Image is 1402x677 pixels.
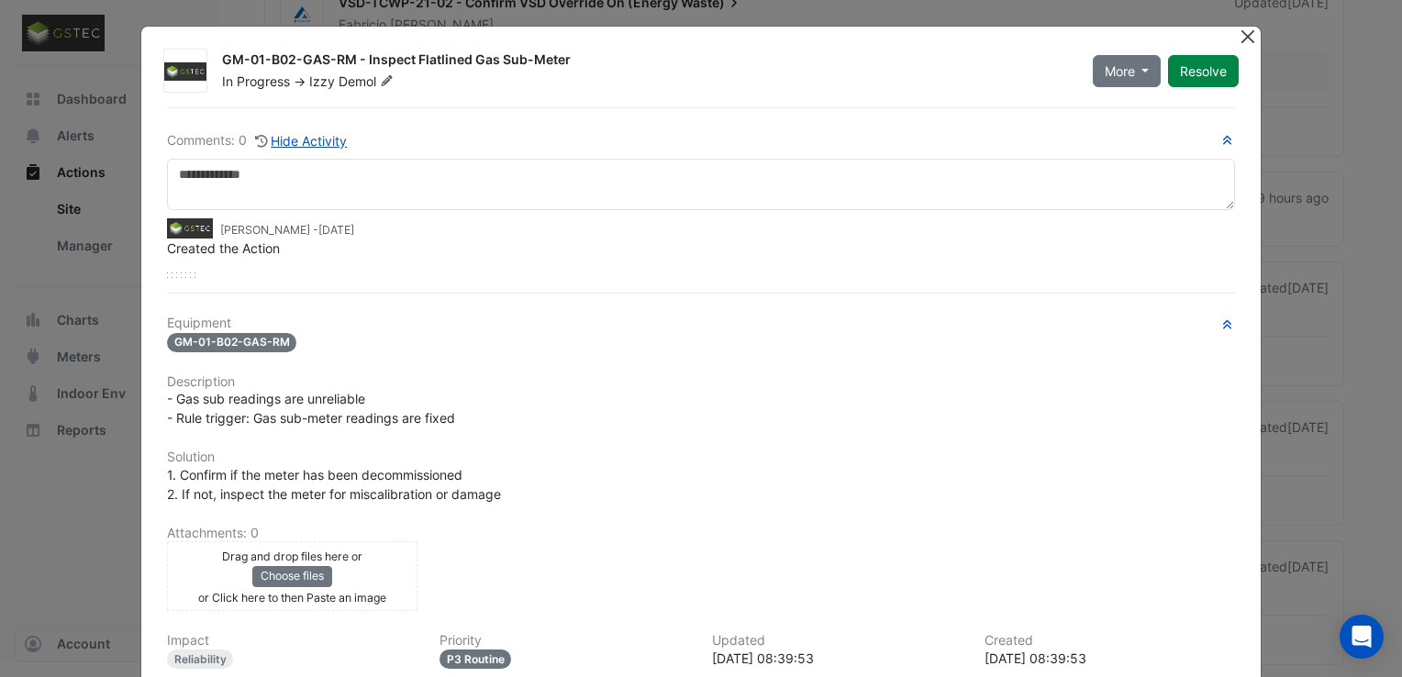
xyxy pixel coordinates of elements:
span: Created the Action [167,240,280,256]
h6: Updated [712,633,962,649]
div: Reliability [167,649,234,669]
div: P3 Routine [440,649,512,669]
button: Close [1238,27,1257,46]
img: GSTEC [164,62,206,81]
button: More [1093,55,1162,87]
span: 1. Confirm if the meter has been decommissioned 2. If not, inspect the meter for miscalibration o... [167,467,501,502]
h6: Description [167,374,1235,390]
button: Hide Activity [254,130,349,151]
h6: Priority [440,633,690,649]
div: Open Intercom Messenger [1340,615,1384,659]
h6: Equipment [167,316,1235,331]
span: -> [294,73,306,89]
div: [DATE] 08:39:53 [985,649,1235,668]
span: Izzy [309,73,335,89]
h6: Created [985,633,1235,649]
button: Choose files [252,566,332,586]
button: Resolve [1168,55,1239,87]
small: [PERSON_NAME] - [220,222,354,239]
span: Demol [339,72,397,91]
span: More [1105,61,1135,81]
img: GSTEC [167,218,213,239]
div: GM-01-B02-GAS-RM - Inspect Flatlined Gas Sub-Meter [222,50,1071,72]
span: GM-01-B02-GAS-RM [167,333,297,352]
h6: Solution [167,449,1235,465]
small: or Click here to then Paste an image [198,591,386,605]
span: 2025-08-13 08:39:53 [318,223,354,237]
span: In Progress [222,73,290,89]
div: [DATE] 08:39:53 [712,649,962,668]
h6: Attachments: 0 [167,526,1235,541]
small: Drag and drop files here or [222,549,362,563]
h6: Impact [167,633,417,649]
span: - Gas sub readings are unreliable - Rule trigger: Gas sub-meter readings are fixed [167,391,455,426]
div: Comments: 0 [167,130,349,151]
